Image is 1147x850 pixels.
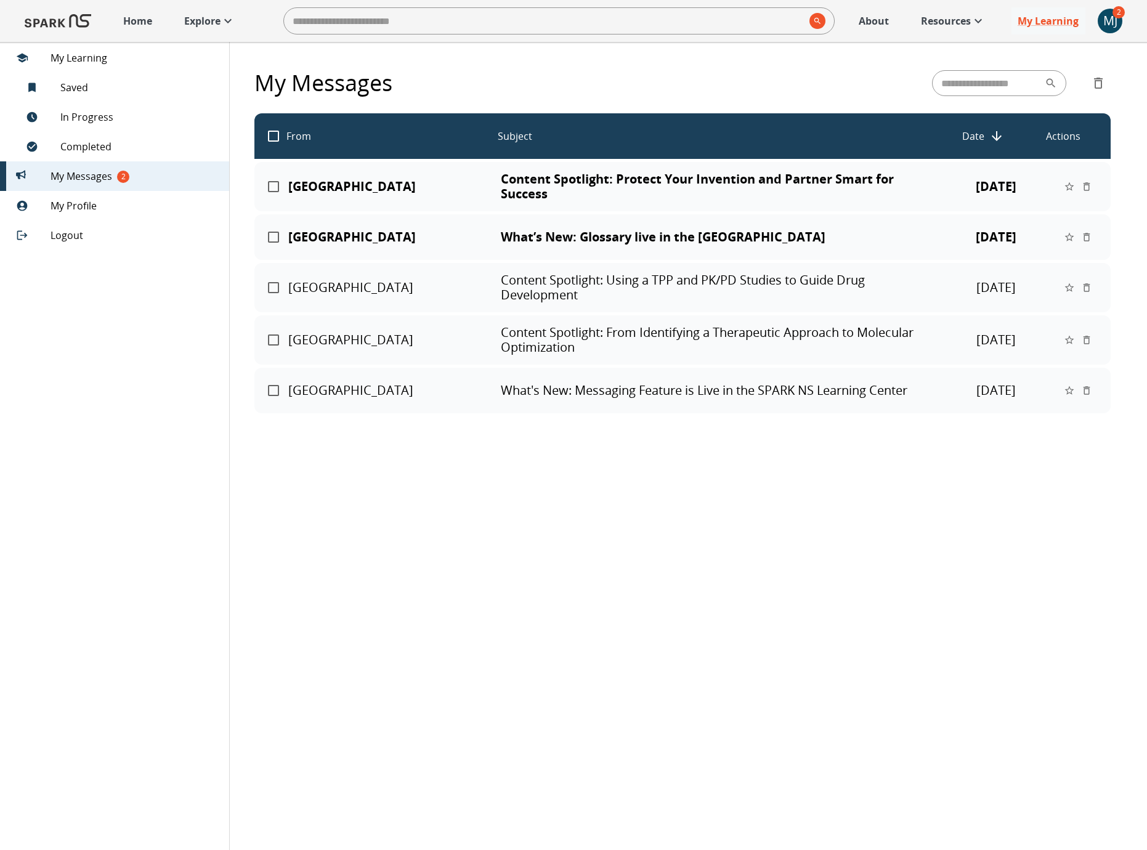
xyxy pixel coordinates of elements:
[1078,382,1095,399] button: delete
[288,230,499,245] p: [GEOGRAPHIC_DATA]
[1078,331,1095,349] button: delete
[288,179,499,194] p: [GEOGRAPHIC_DATA]
[1061,178,1078,195] button: toggle pinned
[288,280,499,295] p: [GEOGRAPHIC_DATA]
[501,273,931,302] p: Content Spotlight: Using a TPP and PK/PD Studies to Guide Drug Development
[6,221,229,250] div: Logout
[498,129,532,144] p: Subject
[6,132,229,161] div: Completed
[915,7,992,34] a: Resources
[1040,72,1057,94] button: search
[6,102,229,132] div: In Progress
[1061,229,1078,246] button: toggle pinned
[1086,71,1111,95] button: delete
[6,191,229,221] div: My Profile
[501,172,931,201] p: Content Spotlight: Protect Your Invention and Partner Smart for Success
[178,7,241,34] a: Explore
[1061,382,1078,399] button: toggle pinned
[501,325,931,355] p: Content Spotlight: From Identifying a Therapeutic Approach to Molecular Optimization
[501,230,931,245] p: What’s New: Glossary live in the [GEOGRAPHIC_DATA]
[962,129,984,144] p: Date
[1098,9,1122,33] button: account of current user
[933,280,1059,295] p: [DATE]
[51,51,219,65] span: My Learning
[501,383,931,398] p: What's New: Messaging Feature is Live in the SPARK NS Learning Center
[254,67,392,100] p: My Messages
[1018,14,1079,28] p: My Learning
[1061,331,1078,349] button: toggle pinned
[933,179,1059,194] p: [DATE]
[288,383,499,398] p: [GEOGRAPHIC_DATA]
[853,7,895,34] a: About
[1046,129,1080,144] p: Actions
[60,139,219,154] span: Completed
[6,73,229,102] div: Saved
[60,110,219,124] span: In Progress
[6,43,229,73] div: My Learning
[51,228,219,243] span: Logout
[805,8,825,34] button: search
[60,80,219,95] span: Saved
[117,171,129,183] span: 2
[1113,6,1125,18] span: 2
[1078,279,1095,296] button: delete
[1078,229,1095,246] button: delete
[286,129,311,144] p: From
[1011,7,1085,34] a: My Learning
[51,169,219,184] span: My Messages
[51,198,219,213] span: My Profile
[1078,178,1095,195] button: delete
[1098,9,1122,33] div: MJ
[1061,279,1078,296] button: toggle pinned
[933,333,1059,347] p: [DATE]
[933,230,1059,245] p: [DATE]
[933,383,1059,398] p: [DATE]
[921,14,971,28] p: Resources
[288,333,499,347] p: [GEOGRAPHIC_DATA]
[117,7,158,34] a: Home
[25,6,91,36] img: Logo of SPARK at Stanford
[184,14,221,28] p: Explore
[859,14,889,28] p: About
[123,14,152,28] p: Home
